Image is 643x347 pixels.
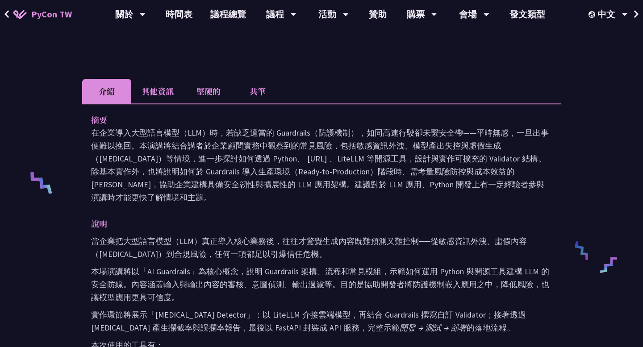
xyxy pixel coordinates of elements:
[91,235,552,260] p: 當企業把大型語言模型（LLM）真正導入核心業務後，往往才驚覺生成內容既難預測又難控制──從敏感資訊外洩、虛假內容（[MEDICAL_DATA]）到合規風險，任何一項都足以引爆信任危機。
[196,85,221,97] font: 堅硬的
[91,126,552,204] p: 在企業導入大型語言模型（LLM）時，若缺乏適當的 Guardrails（防護機制），如同高速行駛卻未繫安全帶——平時無感，一旦出事便難以挽回。本演講將結合講者於企業顧問實務中觀察到的常見風險，包...
[597,8,615,20] font: 中文
[589,11,597,18] img: 區域設定圖標
[99,85,115,97] font: 介紹
[13,10,27,19] img: PyCon TW 2025 首頁圖標
[91,308,552,334] p: 實作環節將展示「[MEDICAL_DATA] Detector」：以 LiteLLM 介接雲端模型，再結合 Guardrails 撰寫自訂 Validator；接著透過 [MEDICAL_DAT...
[91,265,552,304] p: 本場演講將以「AI Guardrails」為核心概念，說明 Guardrails 架構、流程和常見模組，示範如何運用 Python 與開源工具建構 LLM 的安全防線。內容涵蓋輸入與輸出內容的審...
[400,322,467,333] em: 開發 → 測試 → 部署
[91,114,107,125] font: 摘要
[91,218,107,229] font: 說明
[250,85,266,97] font: 共筆
[142,85,174,97] font: 其他資訊
[31,8,72,20] font: PyCon TW
[166,8,192,20] font: 時間表
[4,3,81,25] a: PyCon TW
[509,8,545,20] font: 發文類型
